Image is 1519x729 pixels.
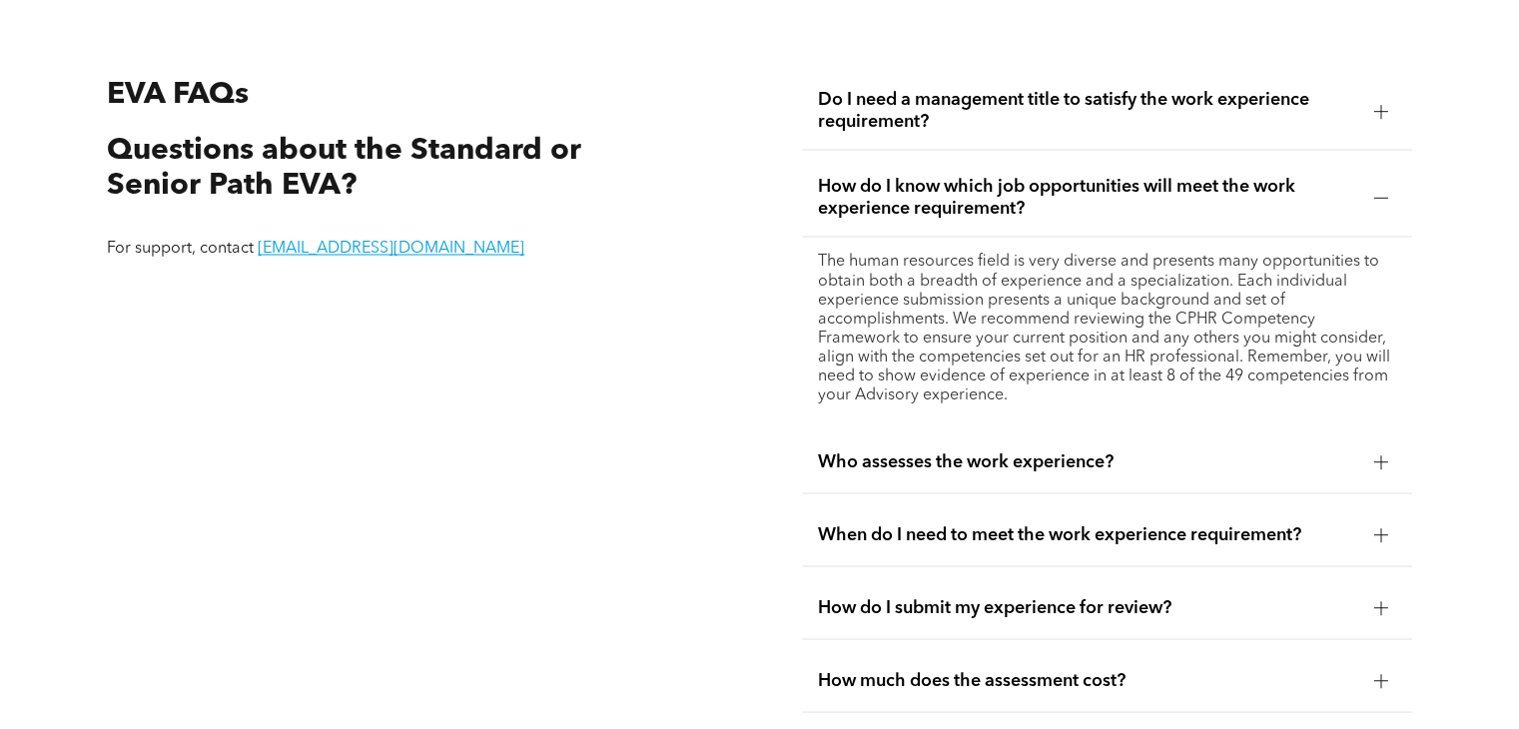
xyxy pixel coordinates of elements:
[818,89,1357,133] span: Do I need a management title to satisfy the work experience requirement?
[818,523,1357,545] span: When do I need to meet the work experience requirement?
[818,176,1357,220] span: How do I know which job opportunities will meet the work experience requirement?
[818,253,1395,404] p: The human resources field is very diverse and presents many opportunities to obtain both a breadt...
[258,241,524,257] a: [EMAIL_ADDRESS][DOMAIN_NAME]
[107,136,581,201] span: Questions about the Standard or Senior Path EVA?
[818,669,1357,691] span: How much does the assessment cost?
[818,596,1357,618] span: How do I submit my experience for review?
[107,80,249,110] span: EVA FAQs
[818,450,1357,472] span: Who assesses the work experience?
[107,241,254,257] span: For support, contact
